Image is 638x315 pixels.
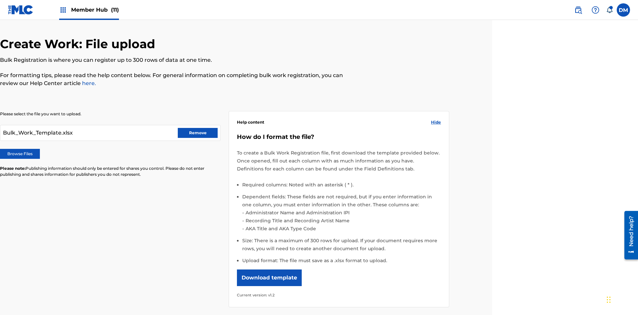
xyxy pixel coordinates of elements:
li: Recording Title and Recording Artist Name [244,217,441,225]
p: To create a Bulk Work Registration file, first download the template provided below. Once opened,... [237,149,441,173]
span: Member Hub [71,6,119,14]
span: Help content [237,119,264,125]
div: User Menu [617,3,630,17]
img: help [591,6,599,14]
div: Help [589,3,602,17]
a: here. [81,80,96,86]
div: Notifications [606,7,613,13]
li: Size: There is a maximum of 300 rows for upload. If your document requires more rows, you will ne... [242,237,441,257]
a: Public Search [572,3,585,17]
button: Remove [178,128,218,138]
span: Hide [431,119,441,125]
li: Administrator Name and Administration IPI [244,209,441,217]
li: AKA Title and AKA Type Code [244,225,441,233]
li: Dependent fields: These fields are not required, but if you enter information in one column, you ... [242,193,441,237]
p: Current version: v1.2 [237,291,441,299]
iframe: Resource Center [619,208,638,263]
img: Top Rightsholders [59,6,67,14]
li: Upload format: The file must save as a .xlsx format to upload. [242,257,441,264]
h5: How do I format the file? [237,133,441,141]
span: Bulk_Work_Template.xlsx [3,129,73,137]
button: Download template [237,269,302,286]
div: Drag [607,290,611,310]
iframe: Chat Widget [605,283,638,315]
img: MLC Logo [8,5,34,15]
img: search [574,6,582,14]
li: Required columns: Noted with an asterisk ( * ). [242,181,441,193]
span: (11) [111,7,119,13]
